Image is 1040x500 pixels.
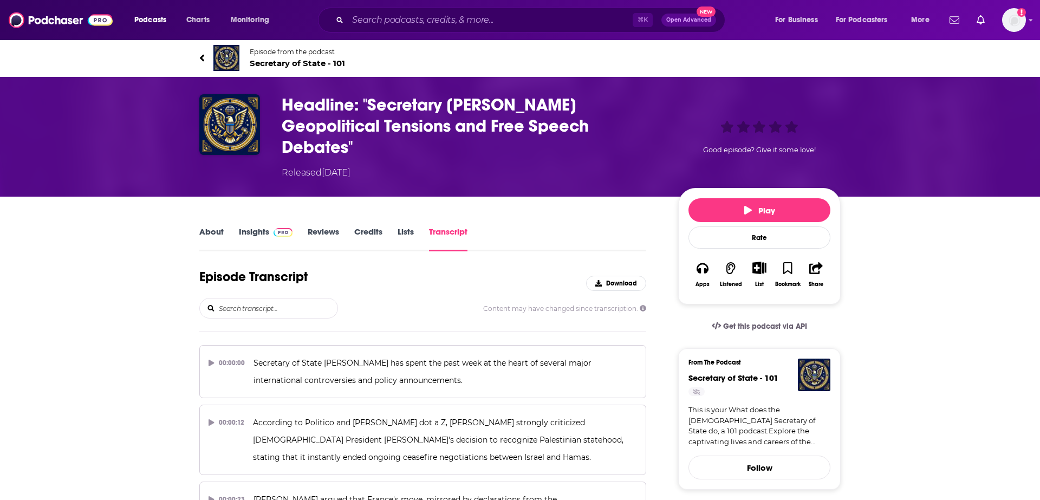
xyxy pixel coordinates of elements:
div: Released [DATE] [282,166,350,179]
div: Apps [695,281,710,288]
input: Search transcript... [218,298,337,318]
span: Episode from the podcast [250,48,345,56]
button: open menu [903,11,943,29]
button: Bookmark [773,255,802,294]
a: Credits [354,226,382,251]
button: Listened [717,255,745,294]
button: open menu [829,11,903,29]
a: InsightsPodchaser Pro [239,226,292,251]
span: Open Advanced [666,17,711,23]
span: For Podcasters [836,12,888,28]
div: Rate [688,226,830,249]
a: Get this podcast via API [703,313,816,340]
a: Transcript [429,226,467,251]
span: Charts [186,12,210,28]
span: For Business [775,12,818,28]
a: Lists [398,226,414,251]
div: Search podcasts, credits, & more... [328,8,736,33]
div: Listened [720,281,742,288]
button: Follow [688,456,830,479]
img: Podchaser - Follow, Share and Rate Podcasts [9,10,113,30]
svg: Add a profile image [1017,8,1026,17]
span: Logged in as FIREPodchaser25 [1002,8,1026,32]
button: Download [586,276,646,291]
img: Headline: "Secretary Rubio Navigates Geopolitical Tensions and Free Speech Debates" [199,94,260,155]
span: More [911,12,929,28]
button: Show More Button [748,262,770,274]
span: Monitoring [231,12,269,28]
span: Podcasts [134,12,166,28]
img: Podchaser Pro [274,228,292,237]
a: Charts [179,11,216,29]
div: Share [809,281,823,288]
span: Content may have changed since transcription. [483,304,646,313]
img: User Profile [1002,8,1026,32]
a: Show notifications dropdown [945,11,964,29]
span: ⌘ K [633,13,653,27]
button: Show profile menu [1002,8,1026,32]
button: 00:00:12According to Politico and [PERSON_NAME] dot a Z, [PERSON_NAME] strongly criticized [DEMOG... [199,405,646,475]
button: open menu [223,11,283,29]
img: Secretary of State - 101 [213,45,239,71]
button: open menu [768,11,831,29]
button: Share [802,255,830,294]
a: Reviews [308,226,339,251]
input: Search podcasts, credits, & more... [348,11,633,29]
div: Show More ButtonList [745,255,773,294]
h3: From The Podcast [688,359,822,366]
div: List [755,281,764,288]
div: 00:00:12 [209,414,244,431]
span: Good episode? Give it some love! [703,146,816,154]
span: Play [744,205,775,216]
button: open menu [127,11,180,29]
a: Secretary of State - 101 [688,373,778,383]
span: Secretary of State [PERSON_NAME] has spent the past week at the heart of several major internatio... [253,358,594,385]
h3: Headline: "Secretary Rubio Navigates Geopolitical Tensions and Free Speech Debates" [282,94,661,158]
span: Secretary of State - 101 [250,58,345,68]
span: Download [606,280,637,287]
div: 00:00:00 [209,354,245,372]
a: About [199,226,224,251]
button: 00:00:00Secretary of State [PERSON_NAME] has spent the past week at the heart of several major in... [199,345,646,398]
a: Show notifications dropdown [972,11,989,29]
h1: Episode Transcript [199,269,308,285]
div: Bookmark [775,281,801,288]
a: This is your What does the [DEMOGRAPHIC_DATA] Secretary of State do, a 101 podcast.Explore the ca... [688,405,830,447]
button: Apps [688,255,717,294]
button: Open AdvancedNew [661,14,716,27]
img: Secretary of State - 101 [798,359,830,391]
span: Get this podcast via API [723,322,807,331]
button: Play [688,198,830,222]
span: New [697,7,716,17]
span: According to Politico and [PERSON_NAME] dot a Z, [PERSON_NAME] strongly criticized [DEMOGRAPHIC_D... [253,418,626,462]
a: Secretary of State - 101Episode from the podcastSecretary of State - 101 [199,45,520,71]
